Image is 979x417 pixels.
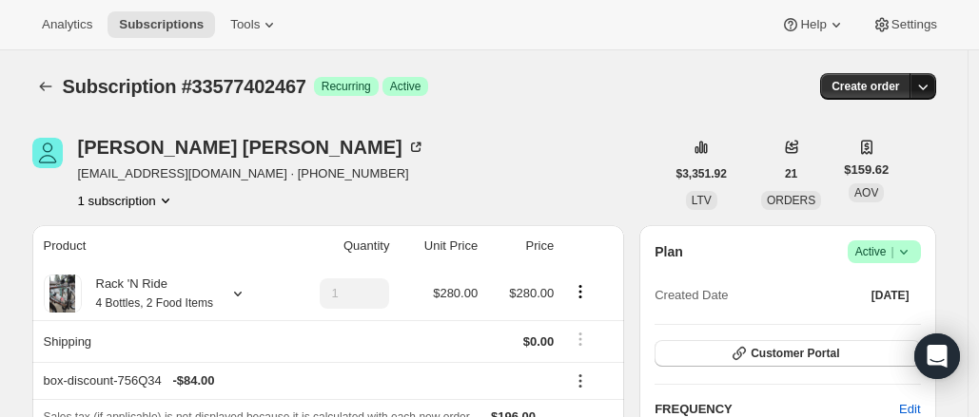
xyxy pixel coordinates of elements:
span: $0.00 [523,334,555,349]
button: Tools [219,11,290,38]
button: Subscriptions [108,11,215,38]
small: 4 Bottles, 2 Food Items [96,296,213,310]
button: Analytics [30,11,104,38]
span: Active [855,242,913,261]
th: Product [32,225,286,267]
span: $280.00 [509,286,554,300]
div: [PERSON_NAME] [PERSON_NAME] [78,138,425,157]
span: $159.62 [844,161,889,180]
th: Unit Price [395,225,483,267]
span: 21 [785,166,797,181]
div: Rack 'N Ride [82,275,213,313]
th: Price [483,225,559,267]
span: Subscriptions [119,17,204,32]
span: Created Date [655,286,728,305]
span: $3,351.92 [676,166,727,181]
span: Recurring [322,79,371,94]
th: Quantity [285,225,395,267]
span: AOV [854,186,878,199]
button: [DATE] [860,282,921,309]
button: $3,351.92 [665,161,738,187]
span: $280.00 [433,286,478,300]
button: Create order [820,73,910,100]
span: - $84.00 [172,371,214,390]
th: Shipping [32,320,286,362]
span: [EMAIL_ADDRESS][DOMAIN_NAME] · [PHONE_NUMBER] [78,164,425,183]
button: Shipping actions [565,329,596,350]
span: LTV [692,194,712,207]
span: Create order [832,79,899,94]
span: ORDERS [767,194,815,207]
button: Settings [861,11,949,38]
div: Open Intercom Messenger [914,333,960,379]
span: Chris Burton [32,138,63,168]
span: Help [800,17,826,32]
span: [DATE] [871,288,910,303]
div: box-discount-756Q34 [44,371,555,390]
h2: Plan [655,242,683,261]
button: 21 [773,161,809,187]
button: Product actions [565,281,596,302]
button: Help [770,11,856,38]
span: Tools [230,17,260,32]
button: Subscriptions [32,73,59,100]
span: Customer Portal [751,346,839,361]
span: Active [390,79,421,94]
span: Settings [891,17,937,32]
button: Customer Portal [655,340,920,367]
span: Analytics [42,17,92,32]
span: | [891,244,893,259]
button: Product actions [78,191,175,210]
span: Subscription #33577402467 [63,76,306,97]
